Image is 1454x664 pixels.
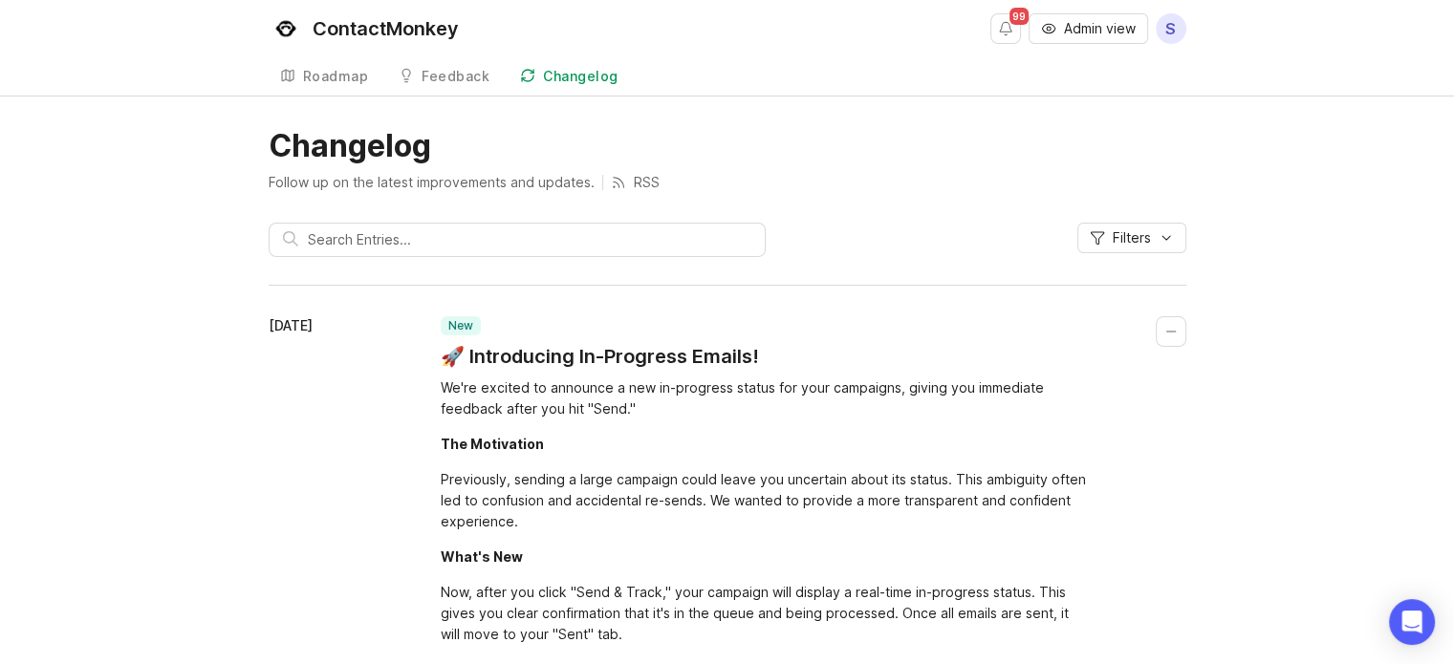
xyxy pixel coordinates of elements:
[543,70,618,83] div: Changelog
[441,343,759,370] a: 🚀 Introducing In-Progress Emails!
[269,317,313,333] time: [DATE]
[1156,13,1186,44] button: S
[387,57,501,96] a: Feedback
[1156,316,1186,347] button: Collapse changelog entry
[441,377,1091,419] div: We're excited to announce a new in-progress status for your campaigns, giving you immediate feedb...
[611,173,660,192] a: RSS
[269,173,595,192] p: Follow up on the latest improvements and updates.
[1389,599,1435,645] div: Open Intercom Messenger
[990,13,1021,44] button: Notifications
[303,70,369,83] div: Roadmap
[441,548,523,565] div: What's New
[1064,19,1136,38] span: Admin view
[448,318,473,333] p: new
[441,582,1091,645] div: Now, after you click "Send & Track," your campaign will display a real-time in-progress status. T...
[441,469,1091,532] div: Previously, sending a large campaign could leave you uncertain about its status. This ambiguity o...
[308,229,751,250] input: Search Entries...
[1077,223,1186,253] button: Filters
[441,436,544,452] div: The Motivation
[313,19,459,38] div: ContactMonkey
[1165,17,1176,40] span: S
[634,173,660,192] p: RSS
[269,11,303,46] img: ContactMonkey logo
[1029,13,1148,44] button: Admin view
[269,57,380,96] a: Roadmap
[1009,8,1029,25] span: 99
[422,70,489,83] div: Feedback
[1113,228,1151,247] span: Filters
[269,127,1186,165] h1: Changelog
[509,57,630,96] a: Changelog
